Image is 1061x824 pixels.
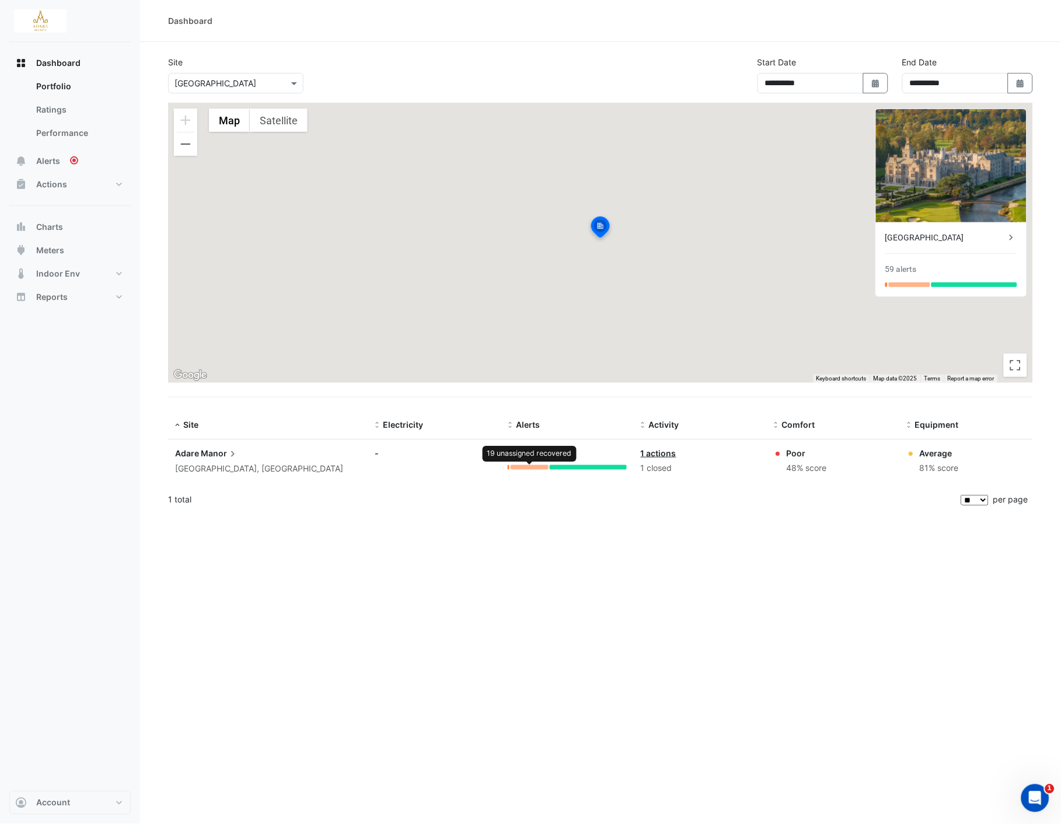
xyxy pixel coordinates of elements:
button: Indoor Env [9,262,131,285]
span: Meters [36,245,64,256]
div: - [375,447,494,459]
span: Equipment [915,420,959,430]
a: Report a map error [948,375,994,382]
button: Zoom out [174,132,197,156]
fa-icon: Select Date [1015,78,1026,88]
div: [GEOGRAPHIC_DATA], [GEOGRAPHIC_DATA] [175,462,361,476]
button: Keyboard shortcuts [816,375,867,383]
button: Show street map [209,109,250,132]
div: Tooltip anchor [69,155,79,166]
span: 1 [1045,784,1055,794]
app-icon: Alerts [15,155,27,167]
span: Comfort [782,420,815,430]
span: Manor [201,447,239,460]
a: Portfolio [27,75,131,98]
img: Adare Manor [876,109,1027,222]
a: Terms (opens in new tab) [924,375,941,382]
app-icon: Meters [15,245,27,256]
span: Dashboard [36,57,81,69]
div: 48% score [787,462,827,475]
img: site-pin-selected.svg [588,215,613,243]
img: Google [171,368,210,383]
span: Electricity [383,420,423,430]
span: Alerts [516,420,540,430]
fa-icon: Select Date [871,78,881,88]
span: Actions [36,179,67,190]
span: Activity [649,420,679,430]
label: End Date [902,56,937,68]
a: Open this area in Google Maps (opens a new window) [171,368,210,383]
span: Alerts [36,155,60,167]
div: 1 closed [641,462,760,475]
span: Adare [175,448,199,458]
a: 1 actions [641,448,676,458]
div: Dashboard [9,75,131,149]
button: Show satellite imagery [250,109,308,132]
app-icon: Charts [15,221,27,233]
div: Average [920,447,959,459]
app-icon: Dashboard [15,57,27,69]
button: Meters [9,239,131,262]
app-icon: Actions [15,179,27,190]
button: Account [9,791,131,815]
div: 59 alerts [885,263,917,275]
span: Account [36,797,70,809]
label: Start Date [758,56,797,68]
a: Performance [27,121,131,145]
span: per page [993,494,1028,504]
span: Reports [36,291,68,303]
div: 81% score [920,462,959,475]
span: Charts [36,221,63,233]
button: Dashboard [9,51,131,75]
img: Company Logo [14,9,67,33]
iframe: Intercom live chat [1021,784,1049,812]
span: Indoor Env [36,268,80,280]
button: Alerts [9,149,131,173]
app-icon: Indoor Env [15,268,27,280]
div: Poor [787,447,827,459]
div: 19 unassigned recovered [483,446,577,462]
label: Site [168,56,183,68]
span: Site [183,420,198,430]
button: Reports [9,285,131,309]
button: Zoom in [174,109,197,132]
app-icon: Reports [15,291,27,303]
span: Map data ©2025 [874,375,917,382]
div: Dashboard [168,15,212,27]
button: Toggle fullscreen view [1004,354,1027,377]
button: Charts [9,215,131,239]
div: [GEOGRAPHIC_DATA] [885,232,1006,244]
a: Ratings [27,98,131,121]
div: 1 total [168,485,959,514]
button: Actions [9,173,131,196]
